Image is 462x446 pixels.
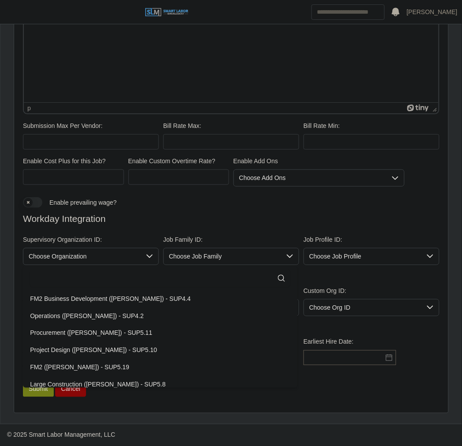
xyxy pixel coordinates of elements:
li: Operations (Stuart Price) [25,308,295,324]
label: Submission Max Per Vendor: [23,121,103,131]
h4: Workday Integration [23,213,439,224]
div: Large Construction ([PERSON_NAME]) - SUP5.8 [30,380,165,390]
span: Choose Org ID [304,300,421,316]
div: Choose Add Ons [234,170,387,186]
span: © 2025 Smart Labor Management, LLC [7,431,115,439]
label: Supervisory Organization ID: [23,235,102,244]
button: Submit [23,382,54,397]
div: FM2 ([PERSON_NAME]) - SUP5.19 [30,363,129,372]
li: FM2 (Robert Lunny) [25,360,295,376]
label: Bill Rate Max: [163,121,201,131]
button: Enable prevailing wage? [23,197,42,208]
li: Procurement (Alan Krawczyk) [25,325,295,341]
body: Rich Text Area. Press ALT-0 for help. [7,7,408,17]
div: Press the Up and Down arrow keys to resize the editor. [429,103,439,113]
span: Choose Job Family [164,248,281,265]
span: Choose Job Profile [304,248,421,265]
label: Job Profile ID: [304,235,342,244]
div: Project Design ([PERSON_NAME]) - SUP5.10 [30,346,157,355]
a: [PERSON_NAME] [407,7,458,17]
label: Enable Custom Overtime Rate? [128,157,216,166]
span: Choose Organization [23,248,141,265]
label: Job Family ID: [163,235,203,244]
label: Enable Cost Plus for this Job? [23,157,106,166]
label: Custom Org ID: [304,286,346,296]
li: Project Design (Tyler Grosmick) [25,342,295,359]
a: Cancel [55,382,86,397]
input: Search [312,4,385,20]
div: Procurement ([PERSON_NAME]) - SUP5.11 [30,329,152,338]
li: Large Construction (Brad Gipson) [25,377,295,393]
img: SLM Logo [145,7,189,17]
div: FM2 Business Development ([PERSON_NAME]) - SUP4.4 [30,294,191,304]
a: Powered by Tiny [407,105,429,112]
li: FM2 Business Development (Steve Scott) [25,291,295,307]
label: Bill Rate Min: [304,121,340,131]
span: Enable prevailing wage? [49,199,117,206]
label: Enable Add Ons [233,157,278,166]
div: Operations ([PERSON_NAME]) - SUP4.2 [30,311,144,321]
label: Earliest Hire Date: [304,337,354,347]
